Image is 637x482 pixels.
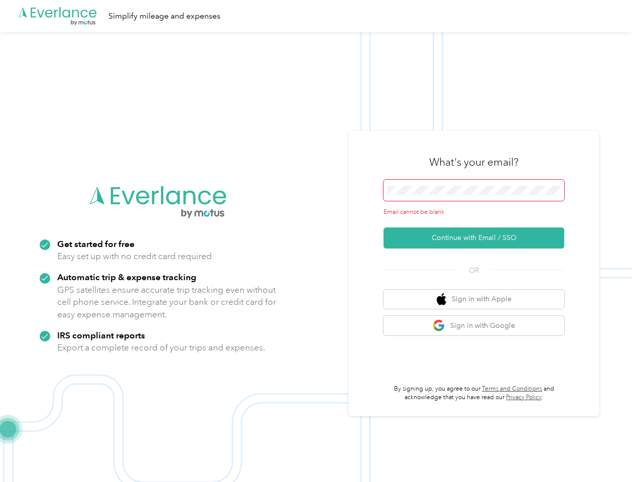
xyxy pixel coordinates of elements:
span: OR [456,265,491,276]
strong: IRS compliant reports [57,330,145,340]
h3: What's your email? [429,155,519,169]
button: Continue with Email / SSO [384,227,564,249]
button: apple logoSign in with Apple [384,290,564,309]
p: Easy set up with no credit card required [57,250,212,263]
div: Simplify mileage and expenses [108,10,220,23]
strong: Automatic trip & expense tracking [57,272,196,282]
img: google logo [433,319,445,332]
p: GPS satellites ensure accurate trip tracking even without cell phone service. Integrate your bank... [57,284,277,321]
p: Export a complete record of your trips and expenses. [57,341,265,354]
div: Email cannot be blank [384,208,564,217]
button: google logoSign in with Google [384,316,564,335]
p: By signing up, you agree to our and acknowledge that you have read our . [384,385,564,402]
strong: Get started for free [57,238,135,249]
a: Privacy Policy [506,394,542,401]
img: apple logo [437,293,447,306]
a: Terms and Conditions [482,385,542,393]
